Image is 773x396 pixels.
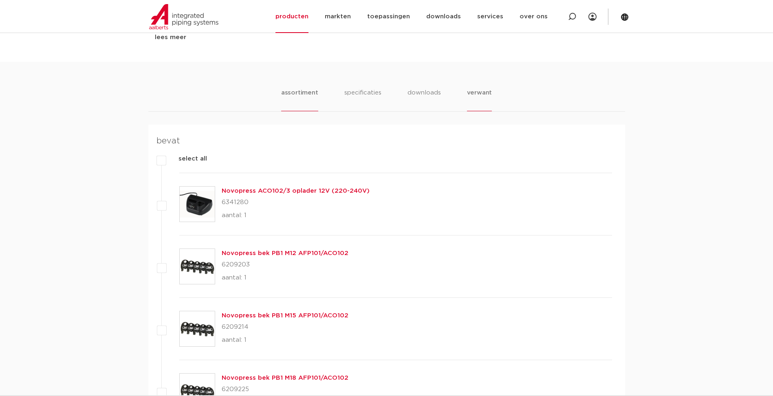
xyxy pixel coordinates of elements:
[222,196,370,209] p: 6341280
[467,88,492,111] li: verwant
[180,249,215,284] img: Thumbnail for Novopress bek PB1 M12 AFP101/ACO102
[407,88,441,111] li: downloads
[222,188,370,194] a: Novopress ACO102/3 oplader 12V (220-240V)
[222,209,370,222] p: aantal: 1
[222,312,348,319] a: Novopress bek PB1 M15 AFP101/ACO102
[222,383,348,396] p: 6209225
[222,375,348,381] a: Novopress bek PB1 M18 AFP101/ACO102
[281,88,318,111] li: assortiment
[222,271,348,284] p: aantal: 1
[222,258,348,271] p: 6209203
[222,321,348,334] p: 6209214
[222,250,348,256] a: Novopress bek PB1 M12 AFP101/ACO102
[222,334,348,347] p: aantal: 1
[180,187,215,222] img: Thumbnail for Novopress ACO102/3 oplader 12V (220-240V)
[180,311,215,346] img: Thumbnail for Novopress bek PB1 M15 AFP101/ACO102
[166,154,207,164] label: select all
[155,33,301,42] div: lees meer
[156,134,612,147] h4: bevat
[344,88,381,111] li: specificaties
